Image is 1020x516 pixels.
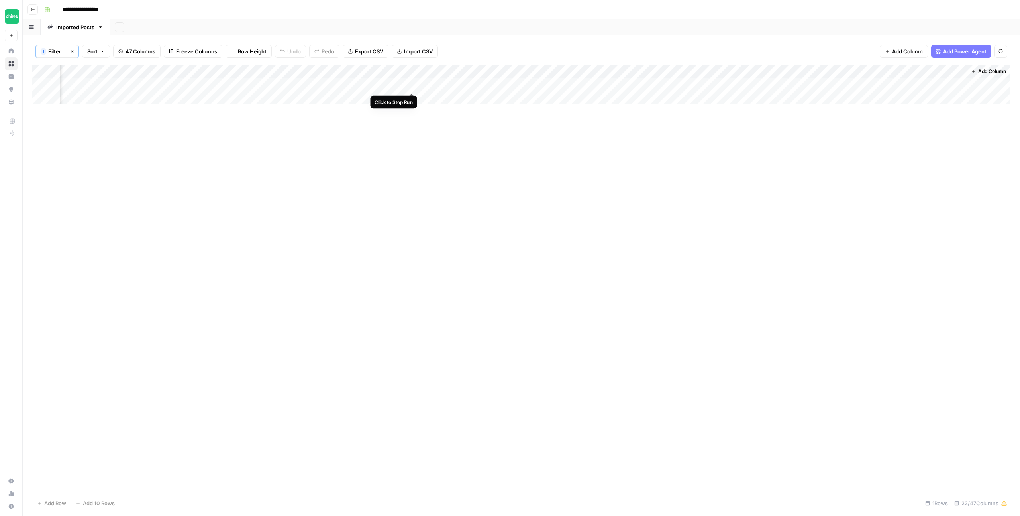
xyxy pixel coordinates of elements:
button: Add Column [968,66,1009,77]
button: Redo [309,45,339,58]
div: 1 [41,48,46,55]
a: Usage [5,487,18,500]
span: Add Column [978,68,1006,75]
button: Add 10 Rows [71,497,120,510]
div: 1 Rows [922,497,951,510]
span: Add Row [44,499,66,507]
a: Browse [5,57,18,70]
span: Add 10 Rows [83,499,115,507]
div: Click to Stop Run [375,98,412,106]
a: Your Data [5,96,18,108]
button: Sort [82,45,110,58]
span: 47 Columns [126,47,155,55]
button: Workspace: Chime [5,6,18,26]
span: Undo [287,47,301,55]
a: Opportunities [5,83,18,96]
span: 1 [42,48,45,55]
button: Help + Support [5,500,18,513]
button: Freeze Columns [164,45,222,58]
span: Export CSV [355,47,383,55]
button: 47 Columns [113,45,161,58]
span: Import CSV [404,47,433,55]
span: Redo [322,47,334,55]
span: Sort [87,47,98,55]
button: Row Height [226,45,272,58]
span: Freeze Columns [176,47,217,55]
span: Row Height [238,47,267,55]
button: Add Row [32,497,71,510]
span: Filter [48,47,61,55]
button: Undo [275,45,306,58]
button: Import CSV [392,45,438,58]
div: 22/47 Columns [951,497,1010,510]
button: Export CSV [343,45,388,58]
button: Add Column [880,45,928,58]
a: Imported Posts [41,19,110,35]
img: Chime Logo [5,9,19,24]
button: 1Filter [36,45,66,58]
a: Insights [5,70,18,83]
div: Imported Posts [56,23,94,31]
span: Add Column [892,47,923,55]
a: Settings [5,475,18,487]
button: Add Power Agent [931,45,991,58]
a: Home [5,45,18,57]
span: Add Power Agent [943,47,987,55]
